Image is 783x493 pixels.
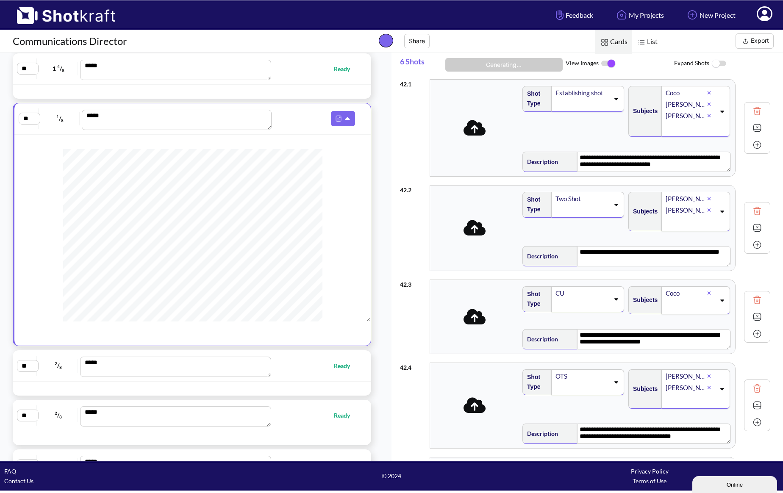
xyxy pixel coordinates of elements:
span: 4 [57,64,60,69]
span: Shot Type [523,287,547,311]
span: Expand Shots [674,55,783,73]
span: 8 [59,365,62,370]
img: Expand Icon [751,399,764,412]
img: Expand Icon [751,222,764,234]
div: Establishing shot [555,87,610,99]
span: Ready [334,460,358,470]
a: Contact Us [4,477,33,485]
div: [PERSON_NAME] [665,110,707,122]
div: Two Shot [555,193,610,205]
span: 1 / [39,62,78,75]
span: Subjects [629,293,658,307]
span: 2 [55,361,57,366]
a: New Project [679,4,742,26]
span: 1 [55,460,57,465]
span: View Images [566,55,675,72]
span: Description [523,249,558,263]
span: 6 Shots [400,53,442,75]
div: 42 . 2 [400,181,425,195]
img: Expand Icon [751,310,764,323]
img: Expand Icon [751,122,764,134]
div: 42 . 1 [400,75,425,89]
span: Subjects [629,104,658,118]
span: 8 [61,118,64,123]
span: © 2024 [262,471,520,481]
img: Add Icon [685,8,700,22]
span: Description [523,427,558,440]
span: / [39,458,78,471]
span: Subjects [629,205,658,219]
div: CU [555,288,610,299]
a: FAQ [4,468,16,475]
img: ToggleOff Icon [709,55,728,73]
div: OTS [555,371,610,382]
img: Home Icon [614,8,629,22]
span: 1 [56,114,59,119]
img: Add Icon [751,238,764,251]
button: Export [736,33,774,49]
span: Ready [334,361,358,371]
span: 8 [62,68,64,73]
span: Cards [595,30,632,54]
span: Description [523,155,558,169]
span: Ready [334,410,358,420]
img: Hand Icon [554,8,566,22]
div: 42 . 4 [400,358,425,372]
span: Feedback [554,10,593,20]
div: [PERSON_NAME] [665,99,707,110]
img: List Icon [636,37,647,48]
span: 2 [55,410,57,415]
img: Pdf Icon [333,113,344,124]
img: Trash Icon [751,205,764,217]
span: Shot Type [523,370,547,394]
img: Export Icon [740,36,751,47]
span: 8 [59,415,62,420]
button: Generating... [445,58,563,72]
span: Shot Type [523,193,547,216]
span: Subjects [629,382,658,396]
img: Add Icon [751,138,764,151]
img: Trash Icon [751,105,764,117]
div: [PERSON_NAME] [665,193,707,205]
div: Coco [665,288,707,299]
div: [PERSON_NAME] [665,382,707,393]
img: ToggleOn Icon [599,55,618,72]
span: / [41,112,80,125]
span: Description [523,332,558,346]
img: Card Icon [599,37,610,48]
img: Add Icon [751,327,764,340]
div: 42.1Shot TypeEstablishing shotSubjectsCoco[PERSON_NAME][PERSON_NAME]Description**** **** **** ***... [400,75,770,181]
img: Add Icon [751,416,764,429]
span: List [632,30,662,54]
span: / [39,359,78,372]
iframe: chat widget [692,474,779,493]
img: Trash Icon [751,382,764,395]
span: Shot Type [523,87,547,111]
div: 42 . 3 [400,275,425,289]
div: 42 . 5 [400,453,425,467]
div: [PERSON_NAME] [665,205,707,216]
button: Share [404,34,430,48]
div: [PERSON_NAME] [665,371,707,382]
div: Coco [665,87,707,99]
span: / [39,408,78,422]
div: Privacy Policy [521,466,779,476]
span: Ready [334,64,358,74]
img: Trash Icon [751,294,764,306]
a: My Projects [608,4,670,26]
div: Terms of Use [521,476,779,486]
